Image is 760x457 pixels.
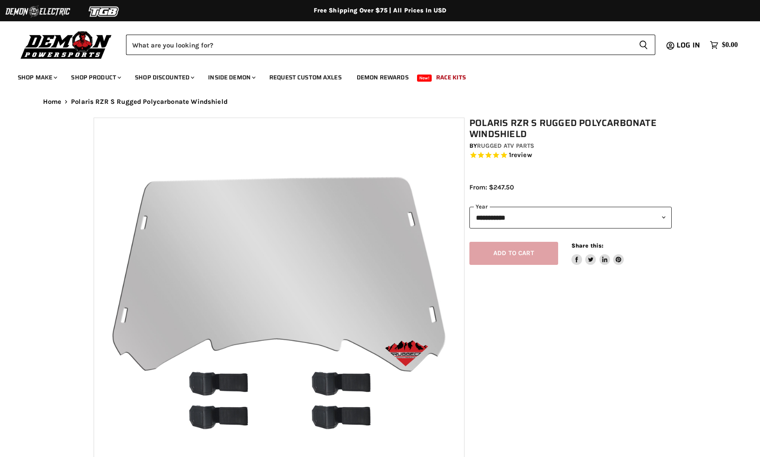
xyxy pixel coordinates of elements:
[4,3,71,20] img: Demon Electric Logo 2
[722,41,738,49] span: $0.00
[469,207,672,228] select: year
[469,183,514,191] span: From: $247.50
[571,242,624,265] aside: Share this:
[126,35,632,55] input: Search
[673,41,705,49] a: Log in
[18,29,115,60] img: Demon Powersports
[43,98,62,106] a: Home
[509,151,532,159] span: 1 reviews
[25,7,735,15] div: Free Shipping Over $75 | All Prices In USD
[677,39,700,51] span: Log in
[128,68,200,87] a: Shop Discounted
[64,68,126,87] a: Shop Product
[632,35,655,55] button: Search
[11,65,736,87] ul: Main menu
[477,142,534,150] a: Rugged ATV Parts
[11,68,63,87] a: Shop Make
[350,68,415,87] a: Demon Rewards
[25,98,735,106] nav: Breadcrumbs
[511,151,532,159] span: review
[126,35,655,55] form: Product
[201,68,261,87] a: Inside Demon
[571,242,603,249] span: Share this:
[263,68,348,87] a: Request Custom Axles
[71,3,138,20] img: TGB Logo 2
[469,141,672,151] div: by
[429,68,473,87] a: Race Kits
[705,39,742,51] a: $0.00
[71,98,228,106] span: Polaris RZR S Rugged Polycarbonate Windshield
[469,118,672,140] h1: Polaris RZR S Rugged Polycarbonate Windshield
[469,151,672,160] span: Rated 5.0 out of 5 stars 1 reviews
[417,75,432,82] span: New!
